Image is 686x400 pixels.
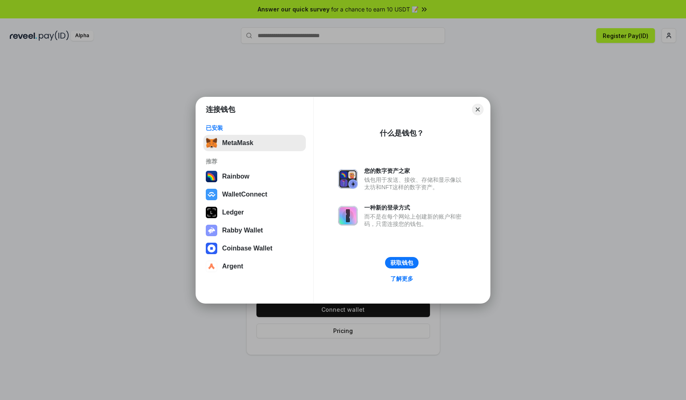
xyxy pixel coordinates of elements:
[203,204,306,221] button: Ledger
[203,258,306,275] button: Argent
[206,207,217,218] img: svg+xml,%3Csvg%20xmlns%3D%22http%3A%2F%2Fwww.w3.org%2F2000%2Fsvg%22%20width%3D%2228%22%20height%3...
[364,167,465,174] div: 您的数字资产之家
[364,213,465,228] div: 而不是在每个网站上创建新的账户和密码，只需连接您的钱包。
[364,176,465,191] div: 钱包用于发送、接收、存储和显示像以太坊和NFT这样的数字资产。
[385,273,418,284] a: 了解更多
[203,222,306,239] button: Rabby Wallet
[206,243,217,254] img: svg+xml,%3Csvg%20width%3D%2228%22%20height%3D%2228%22%20viewBox%3D%220%200%2028%2028%22%20fill%3D...
[206,225,217,236] img: svg+xml,%3Csvg%20xmlns%3D%22http%3A%2F%2Fwww.w3.org%2F2000%2Fsvg%22%20fill%3D%22none%22%20viewBox...
[206,124,303,132] div: 已安装
[222,191,267,198] div: WalletConnect
[338,206,358,226] img: svg+xml,%3Csvg%20xmlns%3D%22http%3A%2F%2Fwww.w3.org%2F2000%2Fsvg%22%20fill%3D%22none%22%20viewBox...
[206,261,217,272] img: svg+xml,%3Csvg%20width%3D%2228%22%20height%3D%2228%22%20viewBox%3D%220%200%2028%2028%22%20fill%3D...
[364,204,465,211] div: 一种新的登录方式
[222,263,243,270] div: Argent
[222,245,272,252] div: Coinbase Wallet
[203,168,306,185] button: Rainbow
[222,227,263,234] div: Rabby Wallet
[380,128,424,138] div: 什么是钱包？
[203,186,306,203] button: WalletConnect
[206,158,303,165] div: 推荐
[385,257,419,268] button: 获取钱包
[203,135,306,151] button: MetaMask
[206,105,235,114] h1: 连接钱包
[222,173,249,180] div: Rainbow
[472,104,483,115] button: Close
[206,137,217,149] img: svg+xml,%3Csvg%20fill%3D%22none%22%20height%3D%2233%22%20viewBox%3D%220%200%2035%2033%22%20width%...
[222,139,253,147] div: MetaMask
[338,169,358,189] img: svg+xml,%3Csvg%20xmlns%3D%22http%3A%2F%2Fwww.w3.org%2F2000%2Fsvg%22%20fill%3D%22none%22%20viewBox...
[222,209,244,216] div: Ledger
[206,189,217,200] img: svg+xml,%3Csvg%20width%3D%2228%22%20height%3D%2228%22%20viewBox%3D%220%200%2028%2028%22%20fill%3D...
[390,275,413,282] div: 了解更多
[203,240,306,257] button: Coinbase Wallet
[390,259,413,266] div: 获取钱包
[206,171,217,182] img: svg+xml,%3Csvg%20width%3D%22120%22%20height%3D%22120%22%20viewBox%3D%220%200%20120%20120%22%20fil...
